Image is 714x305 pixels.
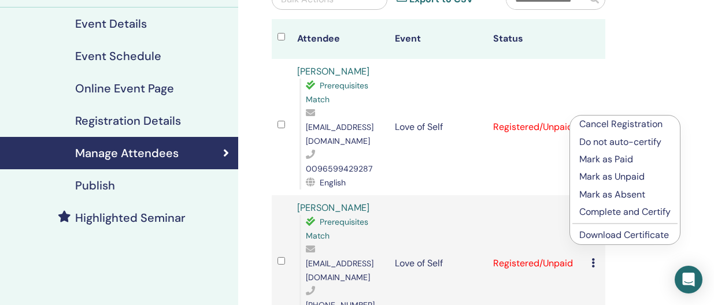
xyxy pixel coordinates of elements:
h4: Registration Details [75,114,181,128]
p: Mark as Unpaid [579,170,671,184]
span: 0096599429287 [306,163,372,174]
h4: Event Details [75,17,147,31]
div: Open Intercom Messenger [675,266,702,293]
span: Prerequisites Match [306,217,368,241]
h4: Publish [75,178,115,192]
td: Love of Self [389,59,487,195]
p: Mark as Absent [579,188,671,202]
span: Prerequisites Match [306,80,368,105]
th: Status [487,19,586,59]
p: Cancel Registration [579,117,671,131]
h4: Highlighted Seminar [75,211,186,225]
span: English [320,177,346,188]
h4: Online Event Page [75,81,174,95]
h4: Event Schedule [75,49,161,63]
th: Attendee [291,19,390,59]
a: [PERSON_NAME] [297,65,369,77]
p: Complete and Certify [579,205,671,219]
h4: Manage Attendees [75,146,179,160]
p: Do not auto-certify [579,135,671,149]
span: [EMAIL_ADDRESS][DOMAIN_NAME] [306,258,373,282]
span: [EMAIL_ADDRESS][DOMAIN_NAME] [306,122,373,146]
a: Download Certificate [579,229,669,241]
p: Mark as Paid [579,152,671,166]
a: [PERSON_NAME] [297,202,369,214]
th: Event [389,19,487,59]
